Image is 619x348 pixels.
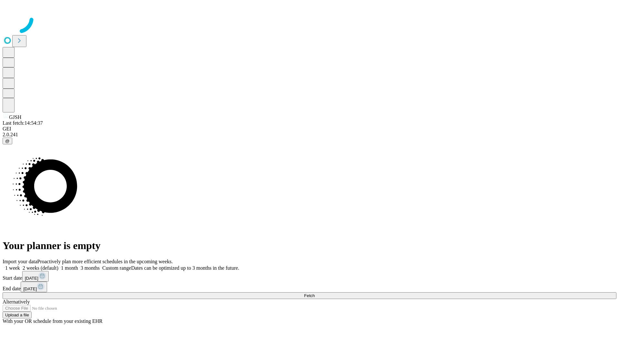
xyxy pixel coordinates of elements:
[3,259,37,264] span: Import your data
[81,265,100,271] span: 3 months
[3,240,616,252] h1: Your planner is empty
[25,276,38,281] span: [DATE]
[131,265,239,271] span: Dates can be optimized up to 3 months in the future.
[3,312,32,318] button: Upload a file
[21,282,47,292] button: [DATE]
[5,139,10,143] span: @
[3,292,616,299] button: Fetch
[3,132,616,138] div: 2.0.241
[3,318,103,324] span: With your OR schedule from your existing EHR
[102,265,131,271] span: Custom range
[3,282,616,292] div: End date
[3,120,43,126] span: Last fetch: 14:54:37
[304,293,315,298] span: Fetch
[9,114,21,120] span: GJSH
[5,265,20,271] span: 1 week
[23,265,58,271] span: 2 weeks (default)
[22,271,49,282] button: [DATE]
[3,271,616,282] div: Start date
[61,265,78,271] span: 1 month
[3,138,12,144] button: @
[3,299,30,304] span: Alternatively
[23,286,37,291] span: [DATE]
[37,259,173,264] span: Proactively plan more efficient schedules in the upcoming weeks.
[3,126,616,132] div: GEI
